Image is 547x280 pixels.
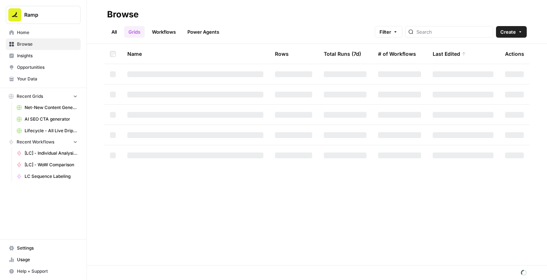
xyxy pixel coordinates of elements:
div: Total Runs (7d) [324,44,361,64]
button: Filter [375,26,402,38]
span: Home [17,29,77,36]
span: Settings [17,245,77,251]
img: Ramp Logo [8,8,21,21]
div: # of Workflows [378,44,416,64]
a: Lifecycle - All Live Drip Data [13,125,81,137]
a: Home [6,27,81,38]
a: Insights [6,50,81,62]
a: [LC] - WoW Comparison [13,159,81,171]
a: Settings [6,242,81,254]
div: Rows [275,44,289,64]
a: Grids [124,26,145,38]
span: AI SEO CTA generator [25,116,77,122]
span: Ramp [24,11,68,18]
span: Usage [17,256,77,263]
span: Your Data [17,76,77,82]
button: Recent Workflows [6,137,81,147]
span: Recent Workflows [17,139,54,145]
input: Search [416,28,490,35]
a: Opportunities [6,62,81,73]
span: Recent Grids [17,93,43,100]
div: Browse [107,9,139,20]
a: Usage [6,254,81,266]
div: Actions [505,44,524,64]
span: Filter [379,28,391,35]
span: Opportunities [17,64,77,71]
span: [LC] - Individual Analysis Per Week [25,150,77,156]
button: Create [496,26,527,38]
a: Net-New Content Generator - Grid Template [13,102,81,113]
a: AI SEO CTA generator [13,113,81,125]
span: Insights [17,53,77,59]
a: Your Data [6,73,81,85]
div: Last Edited [433,44,466,64]
span: Lifecycle - All Live Drip Data [25,128,77,134]
a: Browse [6,38,81,50]
a: Workflows [148,26,180,38]
a: Power Agents [183,26,224,38]
a: LC Sequence Labeling [13,171,81,182]
span: [LC] - WoW Comparison [25,162,77,168]
span: LC Sequence Labeling [25,173,77,180]
button: Recent Grids [6,91,81,102]
a: [LC] - Individual Analysis Per Week [13,147,81,159]
span: Create [500,28,516,35]
button: Help + Support [6,266,81,277]
span: Browse [17,41,77,47]
button: Workspace: Ramp [6,6,81,24]
span: Help + Support [17,268,77,275]
div: Name [127,44,263,64]
span: Net-New Content Generator - Grid Template [25,104,77,111]
a: All [107,26,121,38]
